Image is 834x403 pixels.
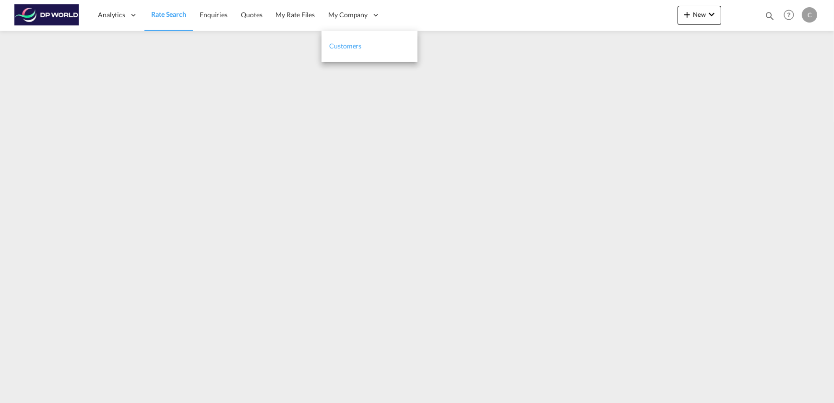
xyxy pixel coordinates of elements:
[764,11,775,25] div: icon-magnify
[200,11,227,19] span: Enquiries
[328,10,368,20] span: My Company
[706,9,717,20] md-icon: icon-chevron-down
[781,7,797,23] span: Help
[151,10,186,18] span: Rate Search
[764,11,775,21] md-icon: icon-magnify
[802,7,817,23] div: C
[98,10,125,20] span: Analytics
[681,9,693,20] md-icon: icon-plus 400-fg
[322,31,417,62] a: Customers
[678,6,721,25] button: icon-plus 400-fgNewicon-chevron-down
[781,7,802,24] div: Help
[276,11,315,19] span: My Rate Files
[241,11,262,19] span: Quotes
[681,11,717,18] span: New
[329,42,361,50] span: Customers
[14,4,79,26] img: c08ca190194411f088ed0f3ba295208c.png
